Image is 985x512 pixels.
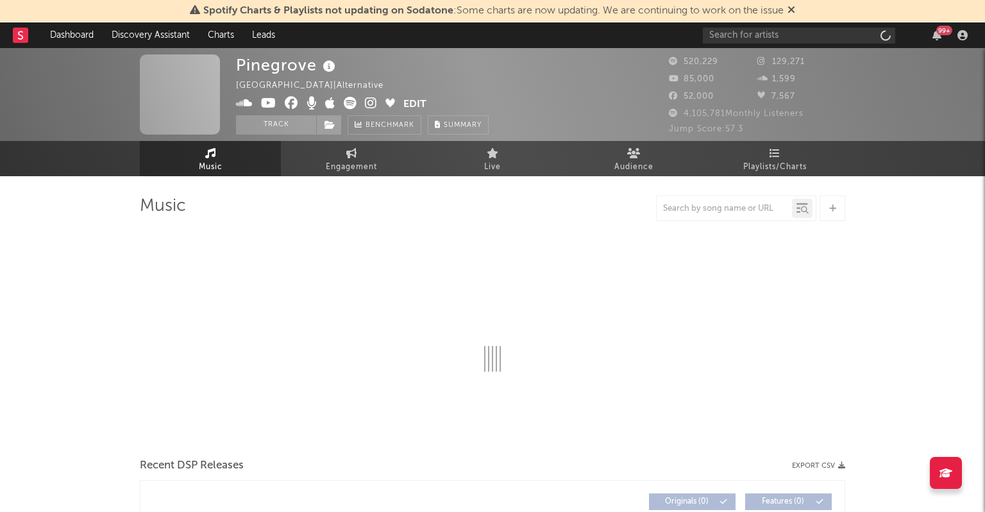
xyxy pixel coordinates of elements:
span: Features ( 0 ) [753,498,812,506]
span: Playlists/Charts [743,160,807,175]
a: Playlists/Charts [704,141,845,176]
span: Engagement [326,160,377,175]
button: Originals(0) [649,493,736,510]
span: 129,271 [757,58,805,66]
a: Engagement [281,141,422,176]
input: Search for artists [703,28,895,44]
span: Recent DSP Releases [140,458,244,474]
a: Music [140,141,281,176]
button: Features(0) [745,493,832,510]
button: Track [236,115,316,135]
span: Spotify Charts & Playlists not updating on Sodatone [203,6,453,16]
input: Search by song name or URL [657,204,792,214]
a: Discovery Assistant [103,22,199,48]
span: : Some charts are now updating. We are continuing to work on the issue [203,6,784,16]
span: 7,567 [757,92,795,101]
a: Charts [199,22,243,48]
span: Music [199,160,223,175]
button: Summary [428,115,489,135]
span: 52,000 [669,92,714,101]
div: Pinegrove [236,54,339,76]
span: Originals ( 0 ) [657,498,716,506]
span: 520,229 [669,58,718,66]
a: Benchmark [348,115,421,135]
span: Summary [444,122,482,129]
button: Edit [403,97,426,113]
span: Audience [614,160,653,175]
span: 1,599 [757,75,796,83]
a: Leads [243,22,284,48]
a: Live [422,141,563,176]
span: Jump Score: 57.3 [669,125,743,133]
span: Benchmark [366,118,414,133]
span: Dismiss [787,6,795,16]
div: 99 + [936,26,952,35]
span: 4,105,781 Monthly Listeners [669,110,804,118]
a: Audience [563,141,704,176]
button: Export CSV [792,462,845,470]
span: 85,000 [669,75,714,83]
button: 99+ [932,30,941,40]
span: Live [484,160,501,175]
div: [GEOGRAPHIC_DATA] | Alternative [236,78,398,94]
a: Dashboard [41,22,103,48]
